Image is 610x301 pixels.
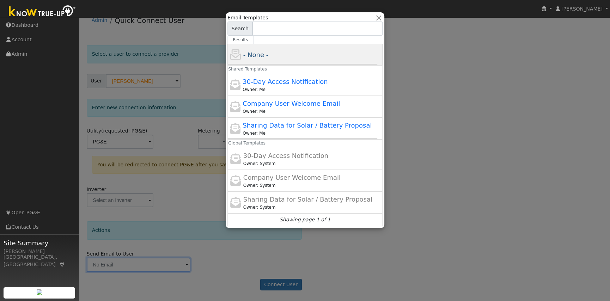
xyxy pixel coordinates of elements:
[227,14,268,21] span: Email Templates
[243,182,381,189] div: Leroy Coffman
[243,196,372,203] span: Sharing Data for Solar / Battery Proposal
[243,100,340,107] span: Company User Welcome Email
[243,86,374,93] div: Kevin Alberto
[4,248,75,255] div: [PERSON_NAME]
[227,36,254,44] a: Results
[59,262,66,267] a: Map
[223,64,233,74] h6: Shared Templates
[243,160,381,167] div: Leroy Coffman
[280,216,330,223] i: Showing page 1 of 1
[243,174,341,181] span: Company User Welcome Email
[4,238,75,248] span: Site Summary
[243,122,372,129] span: Sharing Data for Solar / Battery Proposal
[223,138,233,148] h6: Global Templates
[243,152,328,159] span: 30-Day Access Notification
[561,6,603,12] span: [PERSON_NAME]
[243,130,374,136] div: Kevin Alberto
[37,289,42,295] img: retrieve
[243,204,381,210] div: Leroy Coffman
[243,108,374,115] div: Kevin Alberto
[4,253,75,268] div: [GEOGRAPHIC_DATA], [GEOGRAPHIC_DATA]
[243,51,268,59] span: - None -
[5,4,79,20] img: Know True-Up
[227,21,252,36] span: Search
[243,78,328,85] span: 30-Day Access Notification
